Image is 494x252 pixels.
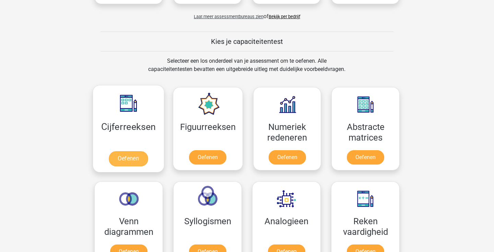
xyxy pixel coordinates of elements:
[101,37,393,46] h5: Kies je capaciteitentest
[269,14,300,19] a: Bekijk per bedrijf
[89,7,405,21] div: of
[194,14,263,19] span: Laat meer assessmentbureaus zien
[142,57,352,82] div: Selecteer een los onderdeel van je assessment om te oefenen. Alle capaciteitentesten bevatten een...
[269,150,306,165] a: Oefenen
[189,150,226,165] a: Oefenen
[347,150,384,165] a: Oefenen
[109,151,148,166] a: Oefenen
